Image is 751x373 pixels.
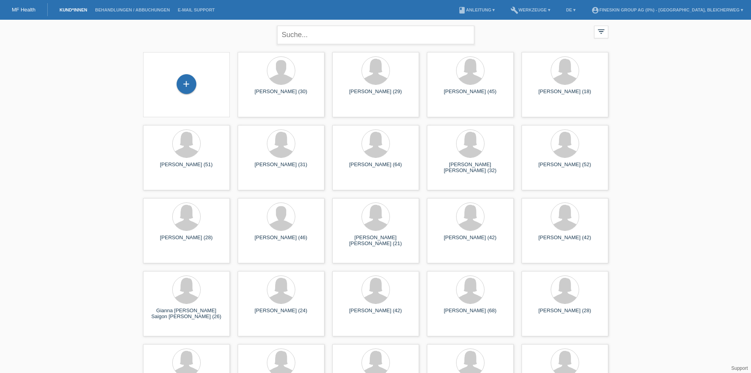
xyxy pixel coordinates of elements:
i: filter_list [597,27,606,36]
input: Suche... [277,26,474,44]
a: buildWerkzeuge ▾ [507,7,554,12]
i: account_circle [591,6,599,14]
a: Behandlungen / Abbuchungen [91,7,174,12]
div: [PERSON_NAME] (29) [339,88,413,101]
div: [PERSON_NAME] (42) [528,234,602,247]
div: [PERSON_NAME] (64) [339,161,413,174]
div: [PERSON_NAME] [PERSON_NAME] (21) [339,234,413,247]
div: [PERSON_NAME] (18) [528,88,602,101]
div: Gianna [PERSON_NAME] Saigon [PERSON_NAME] (26) [149,307,224,320]
div: Kund*in hinzufügen [177,77,196,91]
div: [PERSON_NAME] (51) [149,161,224,174]
div: [PERSON_NAME] (45) [433,88,507,101]
i: build [511,6,518,14]
a: MF Health [12,7,35,13]
div: [PERSON_NAME] (46) [244,234,318,247]
i: book [458,6,466,14]
a: DE ▾ [562,7,580,12]
a: Support [731,366,748,371]
a: bookAnleitung ▾ [454,7,499,12]
a: E-Mail Support [174,7,219,12]
div: [PERSON_NAME] (24) [244,307,318,320]
div: [PERSON_NAME] (30) [244,88,318,101]
div: [PERSON_NAME] (52) [528,161,602,174]
div: [PERSON_NAME] [PERSON_NAME] (32) [433,161,507,174]
div: [PERSON_NAME] (28) [528,307,602,320]
div: [PERSON_NAME] (68) [433,307,507,320]
a: account_circleFineSkin Group AG (0%) - [GEOGRAPHIC_DATA], Bleicherweg ▾ [587,7,747,12]
div: [PERSON_NAME] (28) [149,234,224,247]
div: [PERSON_NAME] (42) [433,234,507,247]
a: Kund*innen [56,7,91,12]
div: [PERSON_NAME] (31) [244,161,318,174]
div: [PERSON_NAME] (42) [339,307,413,320]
